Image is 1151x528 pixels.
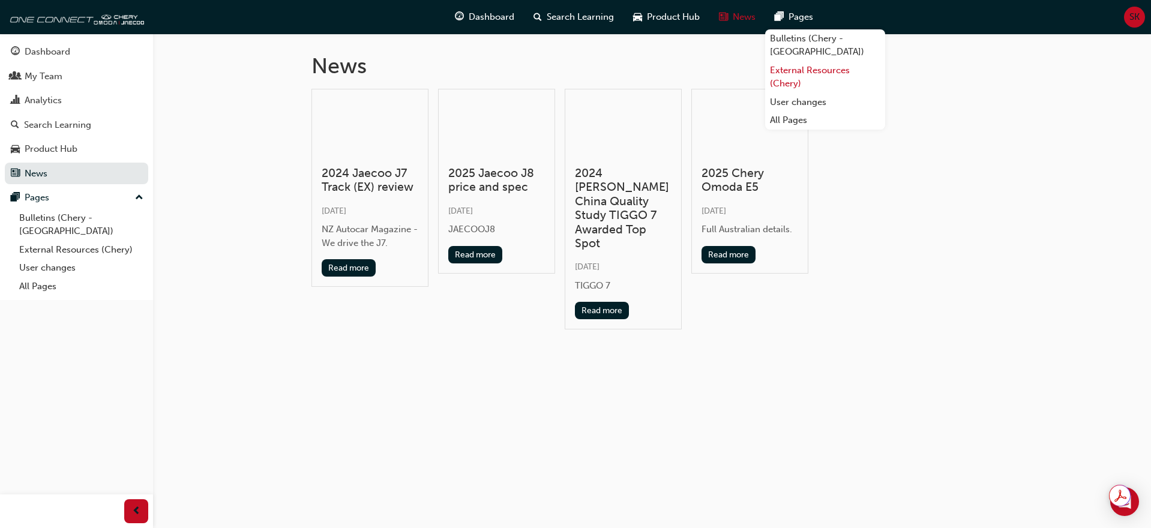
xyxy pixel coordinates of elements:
[5,138,148,160] a: Product Hub
[1124,7,1145,28] button: SK
[633,10,642,25] span: car-icon
[469,10,514,24] span: Dashboard
[11,144,20,155] span: car-icon
[132,504,141,519] span: prev-icon
[322,223,418,250] div: NZ Autocar Magazine - We drive the J7.
[5,163,148,185] a: News
[25,191,49,205] div: Pages
[1129,10,1140,24] span: SK
[25,94,62,107] div: Analytics
[14,241,148,259] a: External Resources (Chery)
[5,114,148,136] a: Search Learning
[775,10,784,25] span: pages-icon
[789,10,813,24] span: Pages
[11,71,20,82] span: people-icon
[448,206,473,216] span: [DATE]
[575,302,630,319] button: Read more
[448,223,545,236] div: JAECOOJ8
[5,187,148,209] button: Pages
[765,5,823,29] a: pages-iconPages
[448,246,503,263] button: Read more
[709,5,765,29] a: news-iconNews
[533,10,542,25] span: search-icon
[311,89,428,287] a: 2024 Jaecoo J7 Track (EX) review[DATE]NZ Autocar Magazine - We drive the J7.Read more
[5,65,148,88] a: My Team
[135,190,143,206] span: up-icon
[565,89,682,330] a: 2024 [PERSON_NAME] China Quality Study TIGGO 7 Awarded Top Spot[DATE]TIGGO 7Read more
[5,89,148,112] a: Analytics
[575,279,672,293] div: TIGGO 7
[438,89,555,274] a: 2025 Jaecoo J8 price and spec[DATE]JAECOOJ8Read more
[14,209,148,241] a: Bulletins (Chery - [GEOGRAPHIC_DATA])
[575,166,672,250] h3: 2024 [PERSON_NAME] China Quality Study TIGGO 7 Awarded Top Spot
[624,5,709,29] a: car-iconProduct Hub
[702,246,756,263] button: Read more
[719,10,728,25] span: news-icon
[11,169,20,179] span: news-icon
[765,29,885,61] a: Bulletins (Chery - [GEOGRAPHIC_DATA])
[702,223,798,236] div: Full Australian details.
[5,41,148,63] a: Dashboard
[765,61,885,93] a: External Resources (Chery)
[575,262,600,272] span: [DATE]
[11,95,20,106] span: chart-icon
[691,89,808,274] a: 2025 Chery Omoda E5[DATE]Full Australian details.Read more
[24,118,91,132] div: Search Learning
[5,38,148,187] button: DashboardMy TeamAnalyticsSearch LearningProduct HubNews
[322,206,346,216] span: [DATE]
[25,70,62,83] div: My Team
[702,166,798,194] h3: 2025 Chery Omoda E5
[14,277,148,296] a: All Pages
[448,166,545,194] h3: 2025 Jaecoo J8 price and spec
[322,259,376,277] button: Read more
[14,259,148,277] a: User changes
[311,53,993,79] h1: News
[547,10,614,24] span: Search Learning
[11,193,20,203] span: pages-icon
[11,120,19,131] span: search-icon
[765,111,885,130] a: All Pages
[647,10,700,24] span: Product Hub
[11,47,20,58] span: guage-icon
[524,5,624,29] a: search-iconSearch Learning
[25,45,70,59] div: Dashboard
[702,206,726,216] span: [DATE]
[765,93,885,112] a: User changes
[455,10,464,25] span: guage-icon
[25,142,77,156] div: Product Hub
[322,166,418,194] h3: 2024 Jaecoo J7 Track (EX) review
[733,10,756,24] span: News
[445,5,524,29] a: guage-iconDashboard
[6,5,144,29] img: oneconnect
